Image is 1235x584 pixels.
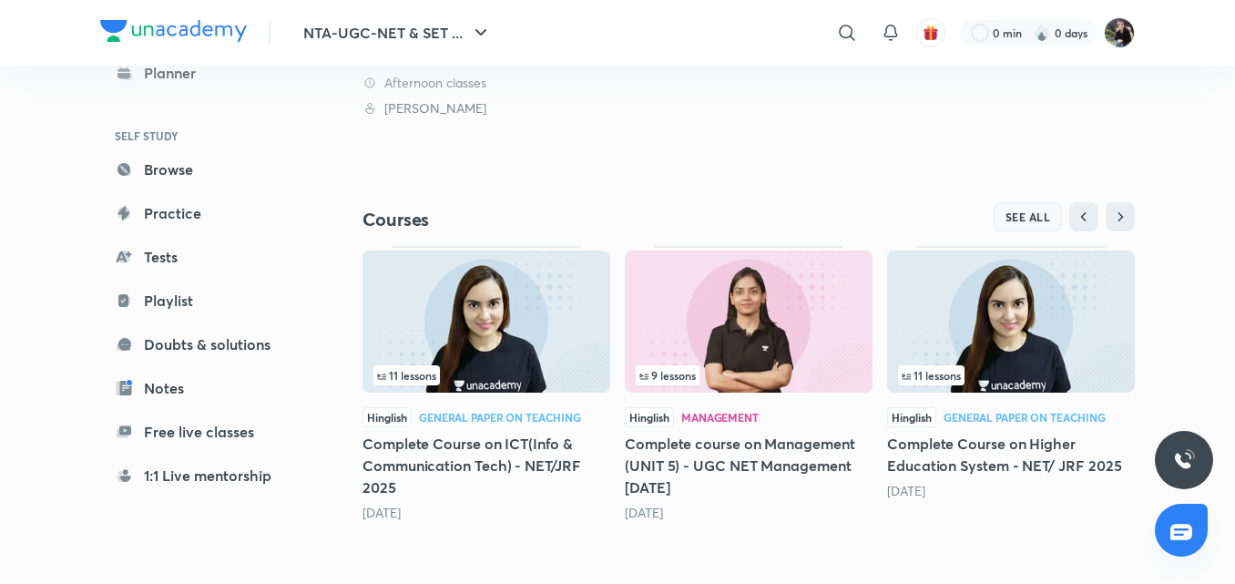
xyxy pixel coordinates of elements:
[100,457,311,494] a: 1:1 Live mentorship
[419,412,581,423] div: General Paper on Teaching
[639,370,696,381] span: 9 lessons
[362,208,749,231] h4: Courses
[898,365,1124,385] div: infosection
[636,365,862,385] div: infocontainer
[100,326,311,363] a: Doubts & solutions
[625,251,873,393] img: Thumbnail
[362,504,610,522] div: 2 months ago
[944,412,1106,423] div: General Paper on Teaching
[100,414,311,450] a: Free live classes
[1033,24,1051,42] img: streak
[681,412,759,423] div: Management
[377,370,436,381] span: 11 lessons
[994,202,1063,231] button: SEE ALL
[100,370,311,406] a: Notes
[625,246,873,521] div: Complete course on Management (UNIT 5) - UGC NET Management June 2025
[362,99,610,118] div: Niharika Bhagtani
[100,195,311,231] a: Practice
[923,25,939,41] img: avatar
[100,120,311,151] h6: SELF STUDY
[373,365,599,385] div: left
[887,482,1135,500] div: 3 months ago
[100,55,311,91] a: Planner
[362,74,610,92] div: Afternoon classes
[373,365,599,385] div: infocontainer
[1005,210,1051,223] span: SEE ALL
[887,433,1135,476] h5: Complete Course on Higher Education System - NET/ JRF 2025
[362,251,610,393] img: Thumbnail
[636,365,862,385] div: left
[625,504,873,522] div: 3 months ago
[902,370,961,381] span: 11 lessons
[362,407,412,427] span: Hinglish
[898,365,1124,385] div: infocontainer
[916,18,945,47] button: avatar
[100,282,311,319] a: Playlist
[887,251,1135,393] img: Thumbnail
[100,20,247,46] a: Company Logo
[362,246,610,521] div: Complete Course on ICT(Info & Communication Tech) - NET/JRF 2025
[100,151,311,188] a: Browse
[625,433,873,498] h5: Complete course on Management (UNIT 5) - UGC NET Management [DATE]
[100,20,247,42] img: Company Logo
[1104,17,1135,48] img: prerna kapoor
[887,246,1135,499] div: Complete Course on Higher Education System - NET/ JRF 2025
[636,365,862,385] div: infosection
[100,239,311,275] a: Tests
[1173,449,1195,471] img: ttu
[625,407,674,427] span: Hinglish
[373,365,599,385] div: infosection
[362,433,610,498] h5: Complete Course on ICT(Info & Communication Tech) - NET/JRF 2025
[898,365,1124,385] div: left
[292,15,503,51] button: NTA-UGC-NET & SET ...
[887,407,936,427] span: Hinglish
